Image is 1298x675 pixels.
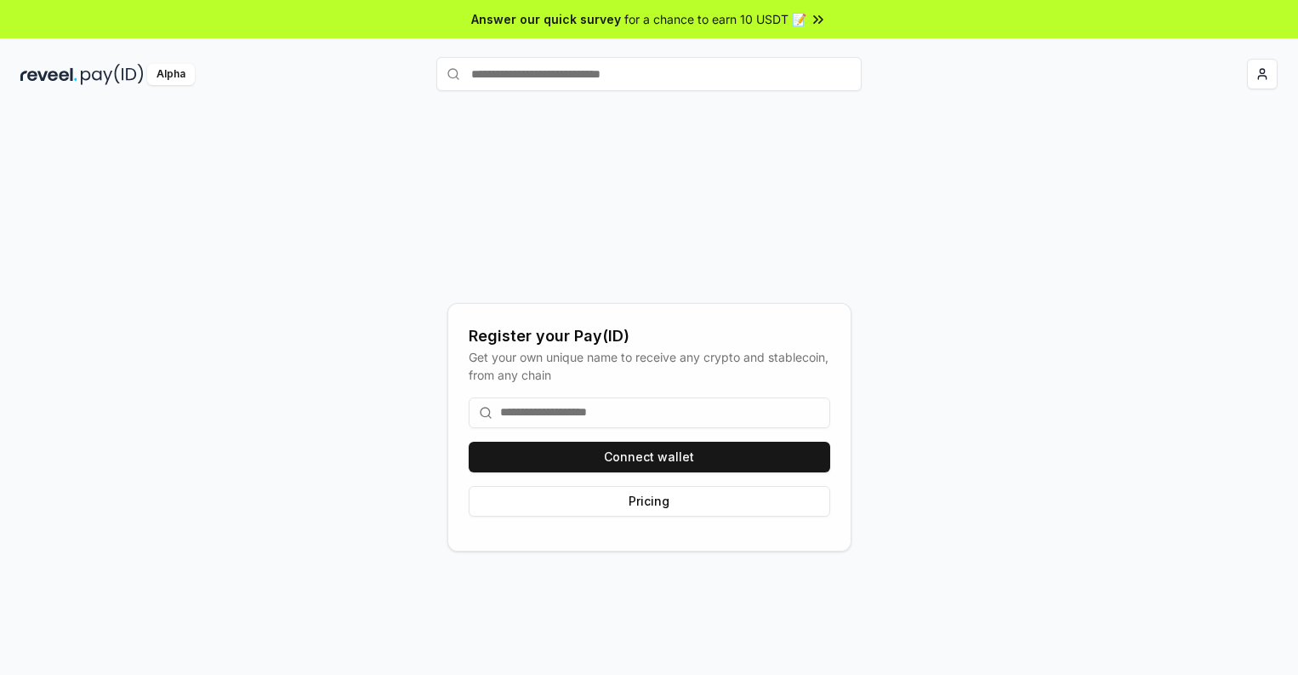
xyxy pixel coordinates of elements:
div: Get your own unique name to receive any crypto and stablecoin, from any chain [469,348,830,384]
button: Pricing [469,486,830,517]
span: Answer our quick survey [471,10,621,28]
button: Connect wallet [469,442,830,472]
div: Alpha [147,64,195,85]
img: reveel_dark [20,64,77,85]
div: Register your Pay(ID) [469,324,830,348]
span: for a chance to earn 10 USDT 📝 [624,10,806,28]
img: pay_id [81,64,144,85]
